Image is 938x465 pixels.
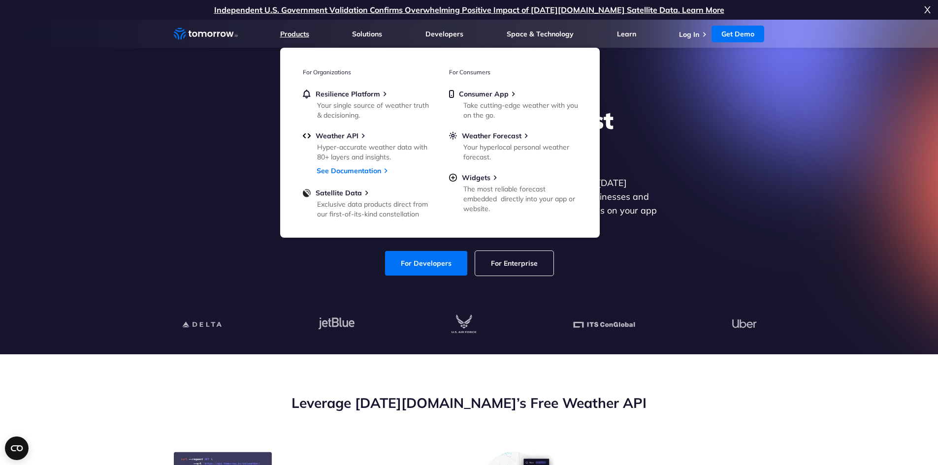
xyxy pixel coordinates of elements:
[462,131,521,140] span: Weather Forecast
[303,90,431,118] a: Resilience PlatformYour single source of weather truth & decisioning.
[463,184,578,214] div: The most reliable forecast embedded directly into your app or website.
[507,30,574,38] a: Space & Technology
[280,30,309,38] a: Products
[279,105,659,164] h1: Explore the World’s Best Weather API
[459,90,509,98] span: Consumer App
[712,26,764,42] a: Get Demo
[303,131,431,160] a: Weather APIHyper-accurate weather data with 80+ layers and insights.
[317,100,432,120] div: Your single source of weather truth & decisioning.
[449,173,577,212] a: WidgetsThe most reliable forecast embedded directly into your app or website.
[303,188,431,217] a: Satellite DataExclusive data products direct from our first-of-its-kind constellation
[303,188,311,197] img: satellite-data-menu.png
[279,176,659,231] p: Get reliable and precise weather data through our free API. Count on [DATE][DOMAIN_NAME] for quic...
[449,68,577,76] h3: For Consumers
[352,30,382,38] a: Solutions
[449,90,577,118] a: Consumer AppTake cutting-edge weather with you on the go.
[174,394,765,412] h2: Leverage [DATE][DOMAIN_NAME]’s Free Weather API
[449,90,454,98] img: mobile.svg
[316,188,362,197] span: Satellite Data
[462,173,490,182] span: Widgets
[475,251,553,276] a: For Enterprise
[425,30,463,38] a: Developers
[317,199,432,219] div: Exclusive data products direct from our first-of-its-kind constellation
[317,166,381,175] a: See Documentation
[317,142,432,162] div: Hyper-accurate weather data with 80+ layers and insights.
[316,90,380,98] span: Resilience Platform
[214,5,724,15] a: Independent U.S. Government Validation Confirms Overwhelming Positive Impact of [DATE][DOMAIN_NAM...
[174,27,238,41] a: Home link
[463,142,578,162] div: Your hyperlocal personal weather forecast.
[617,30,636,38] a: Learn
[303,68,431,76] h3: For Organizations
[385,251,467,276] a: For Developers
[449,173,457,182] img: plus-circle.svg
[449,131,577,160] a: Weather ForecastYour hyperlocal personal weather forecast.
[679,30,699,39] a: Log In
[303,131,311,140] img: api.svg
[316,131,358,140] span: Weather API
[303,90,311,98] img: bell.svg
[449,131,457,140] img: sun.svg
[463,100,578,120] div: Take cutting-edge weather with you on the go.
[5,436,29,460] button: Open CMP widget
